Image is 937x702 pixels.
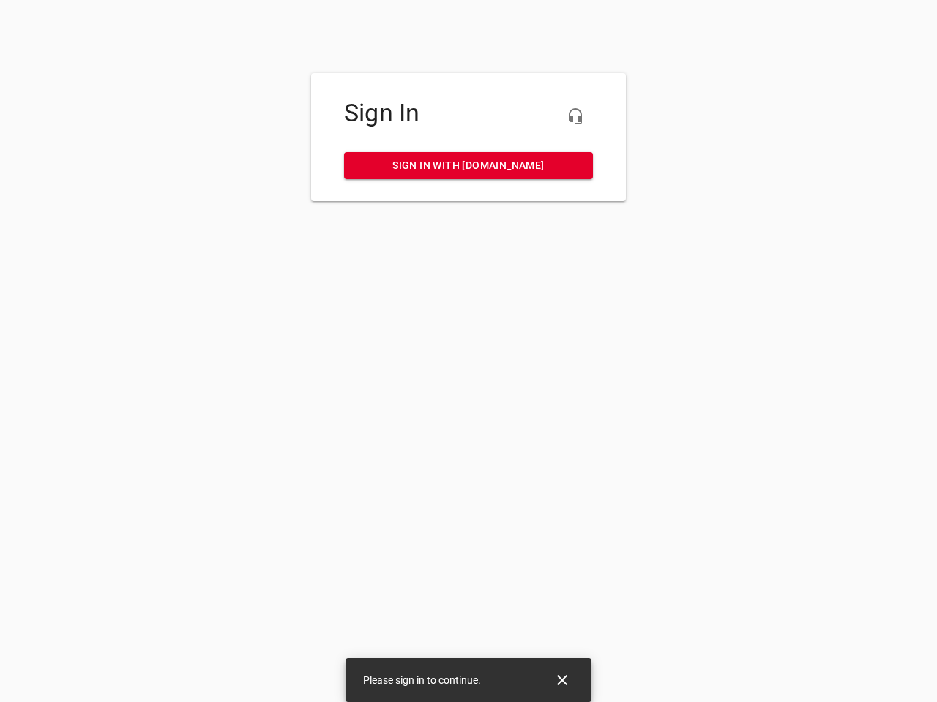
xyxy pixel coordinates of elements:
[356,156,581,175] span: Sign in with [DOMAIN_NAME]
[545,663,580,698] button: Close
[558,99,593,134] button: Live Chat
[363,674,481,686] span: Please sign in to continue.
[344,152,593,179] a: Sign in with [DOMAIN_NAME]
[344,99,593,128] h4: Sign In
